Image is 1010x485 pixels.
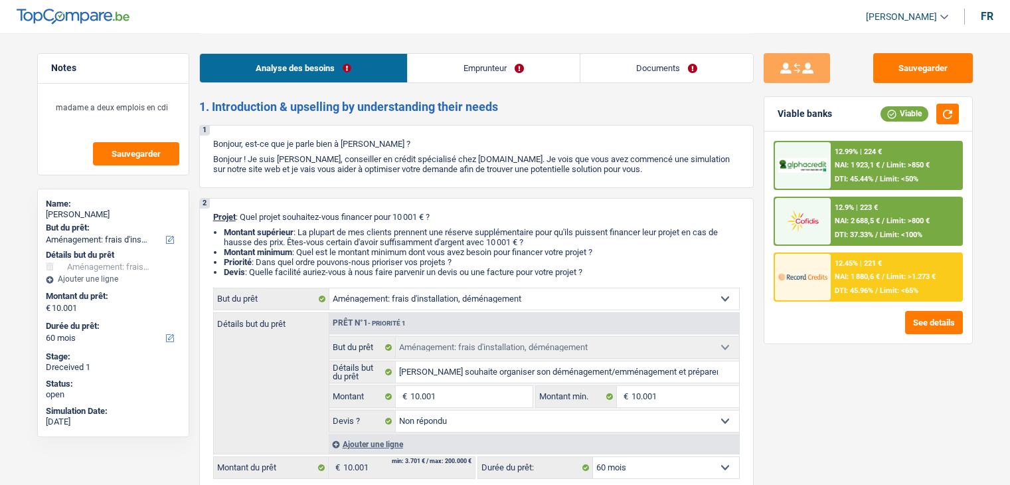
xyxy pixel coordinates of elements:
h5: Notes [51,62,175,74]
span: Devis [224,267,245,277]
div: Ajouter une ligne [46,274,181,284]
a: Documents [580,54,753,82]
div: 12.99% | 224 € [835,147,882,156]
span: Projet [213,212,236,222]
div: 1 [200,126,210,136]
a: Emprunteur [408,54,580,82]
div: Prêt n°1 [329,319,409,328]
label: Devis ? [329,411,396,432]
div: fr [981,10,993,23]
div: 12.9% | 223 € [835,203,878,212]
span: NAI: 2 688,5 € [835,217,880,225]
span: Limit: <65% [880,286,918,295]
a: Analyse des besoins [200,54,407,82]
a: [PERSON_NAME] [855,6,948,28]
span: NAI: 1 880,6 € [835,272,880,281]
h2: 1. Introduction & upselling by understanding their needs [199,100,754,114]
label: Montant du prêt [214,457,329,478]
button: Sauvegarder [93,142,179,165]
div: Détails but du prêt [46,250,181,260]
label: But du prêt [214,288,329,310]
p: Bonjour ! Je suis [PERSON_NAME], conseiller en crédit spécialisé chez [DOMAIN_NAME]. Je vois que ... [213,154,740,174]
li: : La plupart de mes clients prennent une réserve supplémentaire pour qu'ils puissent financer leu... [224,227,740,247]
div: Dreceived 1 [46,362,181,373]
div: open [46,389,181,400]
span: / [875,231,878,239]
div: Status: [46,379,181,389]
span: / [882,272,884,281]
div: 12.45% | 221 € [835,259,882,268]
span: Limit: >800 € [886,217,930,225]
span: € [617,386,631,407]
span: Limit: >1.273 € [886,272,936,281]
div: [PERSON_NAME] [46,209,181,220]
label: Durée du prêt: [46,321,178,332]
span: [PERSON_NAME] [866,11,937,23]
label: Détails but du prêt [329,361,396,383]
span: Limit: <50% [880,175,918,183]
span: € [329,457,343,478]
span: € [396,386,410,407]
img: AlphaCredit [778,158,827,173]
span: / [882,161,884,169]
button: See details [905,311,963,334]
div: Stage: [46,351,181,362]
div: Viable [881,106,928,121]
span: NAI: 1 923,1 € [835,161,880,169]
span: Limit: >850 € [886,161,930,169]
li: : Quel est le montant minimum dont vous avez besoin pour financer votre projet ? [224,247,740,257]
span: DTI: 37.33% [835,231,873,239]
label: Détails but du prêt [214,313,329,328]
span: Sauvegarder [112,149,161,158]
li: : Quelle facilité auriez-vous à nous faire parvenir un devis ou une facture pour votre projet ? [224,267,740,277]
strong: Montant minimum [224,247,292,257]
label: Montant [329,386,396,407]
div: 2 [200,199,210,209]
span: / [882,217,884,225]
span: - Priorité 1 [368,320,406,327]
div: Viable banks [778,108,832,120]
span: / [875,286,878,295]
span: / [875,175,878,183]
img: Cofidis [778,209,827,233]
strong: Priorité [224,257,252,267]
button: Sauvegarder [873,53,973,83]
div: min: 3.701 € / max: 200.000 € [392,458,471,464]
div: Name: [46,199,181,209]
img: Record Credits [778,264,827,289]
span: DTI: 45.96% [835,286,873,295]
div: Simulation Date: [46,406,181,417]
span: DTI: 45.44% [835,175,873,183]
span: € [46,303,50,314]
div: [DATE] [46,417,181,427]
img: TopCompare Logo [17,9,129,25]
label: But du prêt: [46,223,178,233]
li: : Dans quel ordre pouvons-nous prioriser vos projets ? [224,257,740,267]
span: Limit: <100% [880,231,922,239]
label: Durée du prêt: [478,457,593,478]
label: Montant du prêt: [46,291,178,302]
strong: Montant supérieur [224,227,294,237]
p: : Quel projet souhaitez-vous financer pour 10 001 € ? [213,212,740,222]
label: But du prêt [329,337,396,358]
p: Bonjour, est-ce que je parle bien à [PERSON_NAME] ? [213,139,740,149]
label: Montant min. [536,386,617,407]
div: Ajouter une ligne [329,435,739,454]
